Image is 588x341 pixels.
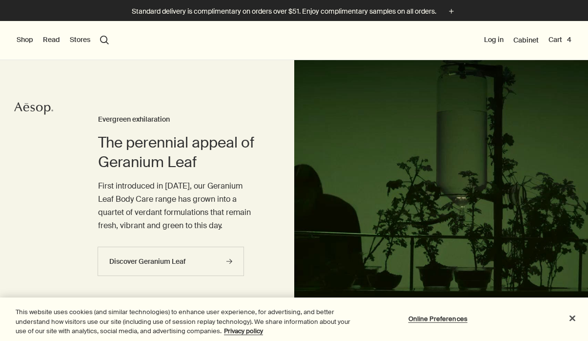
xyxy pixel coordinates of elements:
[70,35,90,45] button: Stores
[513,36,539,44] a: Cabinet
[14,101,53,118] a: Aesop
[98,247,244,276] a: Discover Geranium Leaf
[98,179,255,233] p: First introduced in [DATE], our Geranium Leaf Body Care range has grown into a quartet of verdant...
[98,114,255,126] h3: Evergreen exhilaration
[224,327,263,335] a: More information about your privacy, opens in a new tab
[562,307,583,329] button: Close
[16,307,353,336] div: This website uses cookies (and similar technologies) to enhance user experience, for advertising,...
[484,21,571,60] nav: supplementary
[132,6,436,17] p: Standard delivery is complimentary on orders over $51. Enjoy complimentary samples on all orders.
[98,133,255,172] h2: The perennial appeal of Geranium Leaf
[132,6,457,17] button: Standard delivery is complimentary on orders over $51. Enjoy complimentary samples on all orders.
[100,36,109,44] button: Open search
[17,35,33,45] button: Shop
[548,35,571,45] button: Cart4
[407,309,468,328] button: Online Preferences, Opens the preference center dialog
[43,35,60,45] button: Read
[14,101,53,116] svg: Aesop
[484,35,504,45] button: Log in
[17,21,109,60] nav: primary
